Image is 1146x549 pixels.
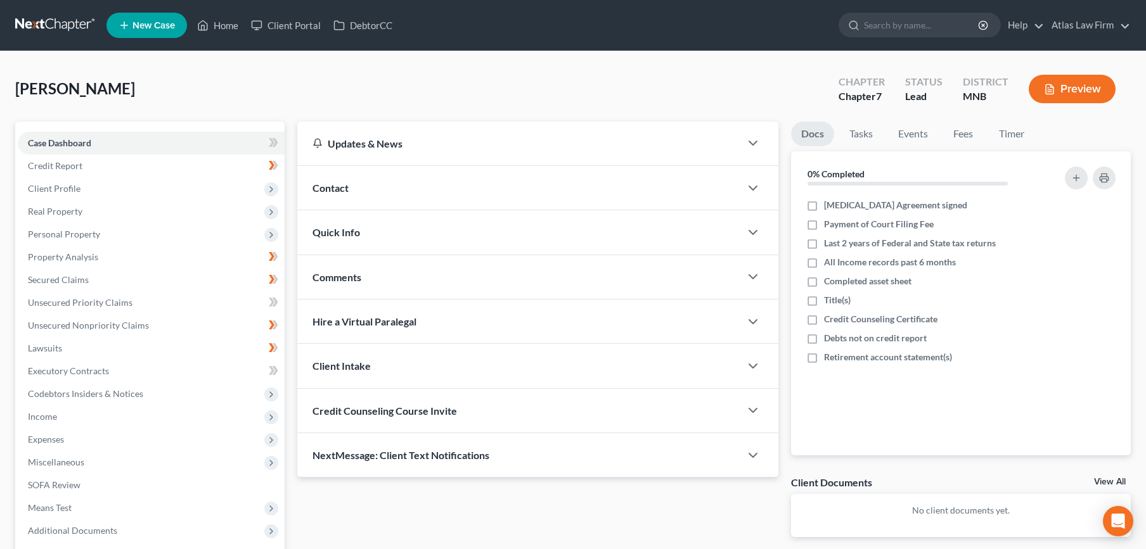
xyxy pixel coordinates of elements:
div: Chapter [839,89,885,104]
div: Updates & News [312,137,725,150]
span: Comments [312,271,361,283]
span: Secured Claims [28,274,89,285]
a: Timer [989,122,1034,146]
a: Executory Contracts [18,360,285,382]
span: Codebtors Insiders & Notices [28,388,143,399]
span: Completed asset sheet [824,275,911,287]
a: Credit Report [18,155,285,177]
span: [MEDICAL_DATA] Agreement signed [824,199,967,211]
a: Case Dashboard [18,132,285,155]
a: Tasks [839,122,883,146]
span: Contact [312,182,349,194]
div: Status [905,75,943,89]
a: Unsecured Nonpriority Claims [18,314,285,337]
div: District [963,75,1008,89]
a: Secured Claims [18,268,285,291]
span: Title(s) [824,294,851,306]
a: SOFA Review [18,474,285,496]
span: Credit Counseling Course Invite [312,405,457,417]
span: Unsecured Nonpriority Claims [28,320,149,331]
span: Income [28,411,57,422]
span: Unsecured Priority Claims [28,297,132,308]
span: Property Analysis [28,251,98,262]
div: Lead [905,89,943,104]
span: Lawsuits [28,343,62,353]
a: Events [888,122,938,146]
strong: 0% Completed [808,168,865,179]
span: Credit Counseling Certificate [824,313,937,325]
span: All Income records past 6 months [824,256,956,268]
p: No client documents yet. [801,504,1121,517]
span: Additional Documents [28,525,117,536]
span: [PERSON_NAME] [15,79,135,98]
span: 7 [876,90,882,102]
div: MNB [963,89,1008,104]
span: Client Profile [28,183,80,194]
span: Retirement account statement(s) [824,351,952,363]
span: Real Property [28,206,82,217]
span: Executory Contracts [28,365,109,376]
a: DebtorCC [327,14,399,37]
div: Chapter [839,75,885,89]
span: Personal Property [28,229,100,239]
div: Open Intercom Messenger [1103,506,1133,536]
a: Unsecured Priority Claims [18,291,285,314]
span: New Case [132,21,175,30]
a: Lawsuits [18,337,285,360]
a: Docs [791,122,834,146]
a: Home [191,14,245,37]
a: Help [1001,14,1044,37]
button: Preview [1029,75,1116,103]
span: Case Dashboard [28,137,91,148]
span: Client Intake [312,360,371,372]
a: Property Analysis [18,246,285,268]
span: Means Test [28,502,72,513]
span: NextMessage: Client Text Notifications [312,449,489,461]
input: Search by name... [864,13,980,37]
a: Atlas Law Firm [1045,14,1130,37]
span: Debts not on credit report [824,332,927,344]
span: Miscellaneous [28,457,84,467]
span: Expenses [28,434,64,445]
a: Client Portal [245,14,327,37]
a: View All [1094,477,1126,486]
a: Fees [943,122,984,146]
span: Payment of Court Filing Fee [824,218,934,230]
span: Quick Info [312,226,360,238]
div: Client Documents [791,476,872,489]
span: Credit Report [28,160,82,171]
span: Last 2 years of Federal and State tax returns [824,237,996,249]
span: Hire a Virtual Paralegal [312,315,416,327]
span: SOFA Review [28,479,80,490]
